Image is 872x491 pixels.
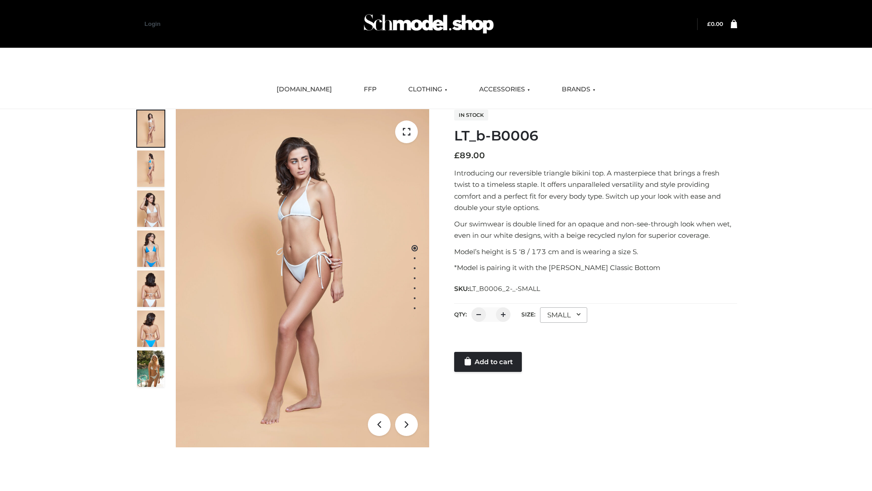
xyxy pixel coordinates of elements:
[137,271,164,307] img: ArielClassicBikiniTop_CloudNine_AzureSky_OW114ECO_7-scaled.jpg
[137,190,164,227] img: ArielClassicBikiniTop_CloudNine_AzureSky_OW114ECO_3-scaled.jpg
[454,167,737,214] p: Introducing our reversible triangle bikini top. A masterpiece that brings a fresh twist to a time...
[521,311,535,318] label: Size:
[454,110,488,120] span: In stock
[454,150,485,160] bdi: 89.00
[472,80,537,100] a: ACCESSORIES
[361,6,497,42] img: Schmodel Admin 964
[137,351,164,387] img: Arieltop_CloudNine_AzureSky2.jpg
[454,218,737,241] p: Our swimwear is double lined for an opaque and non-see-through look when wet, even in our white d...
[137,110,164,147] img: ArielClassicBikiniTop_CloudNine_AzureSky_OW114ECO_1-scaled.jpg
[454,283,541,294] span: SKU:
[707,20,723,27] a: £0.00
[401,80,454,100] a: CLOTHING
[454,352,522,372] a: Add to cart
[707,20,711,27] span: £
[137,150,164,187] img: ArielClassicBikiniTop_CloudNine_AzureSky_OW114ECO_2-scaled.jpg
[176,109,429,447] img: ArielClassicBikiniTop_CloudNine_AzureSky_OW114ECO_1
[454,150,460,160] span: £
[137,230,164,267] img: ArielClassicBikiniTop_CloudNine_AzureSky_OW114ECO_4-scaled.jpg
[270,80,339,100] a: [DOMAIN_NAME]
[540,307,587,323] div: SMALL
[555,80,602,100] a: BRANDS
[454,311,467,318] label: QTY:
[469,285,540,293] span: LT_B0006_2-_-SMALL
[454,128,737,144] h1: LT_b-B0006
[454,262,737,274] p: *Model is pairing it with the [PERSON_NAME] Classic Bottom
[137,311,164,347] img: ArielClassicBikiniTop_CloudNine_AzureSky_OW114ECO_8-scaled.jpg
[707,20,723,27] bdi: 0.00
[454,246,737,258] p: Model’s height is 5 ‘8 / 173 cm and is wearing a size S.
[357,80,383,100] a: FFP
[144,20,160,27] a: Login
